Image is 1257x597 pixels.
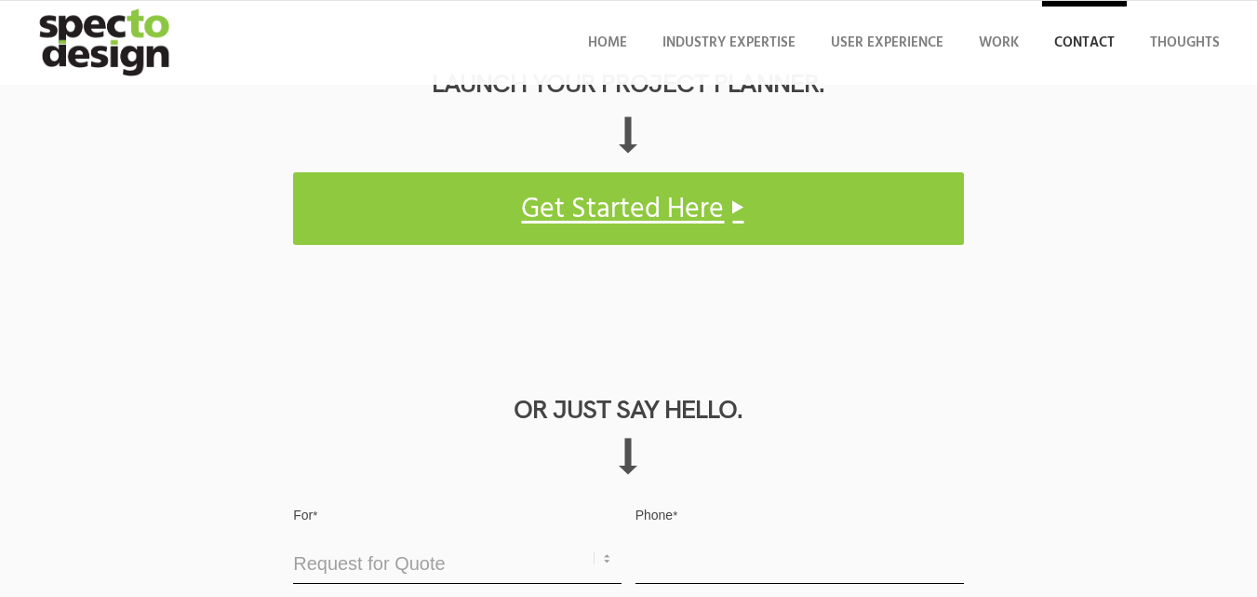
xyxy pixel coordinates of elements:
[635,500,964,534] label: Phone
[967,1,1031,85] a: Work
[293,500,622,534] label: For
[293,172,964,245] a: Get Started Here
[831,32,943,54] span: User Experience
[1054,32,1115,54] span: Contact
[1138,1,1232,85] a: Thoughts
[521,187,724,232] span: Get Started Here
[293,395,964,424] h2: Or Just Say Hello.
[25,1,187,85] img: specto-logo-2020
[588,32,627,54] span: Home
[819,1,956,85] a: User Experience
[576,1,639,85] a: Home
[650,1,808,85] a: Industry Expertise
[979,32,1019,54] span: Work
[1150,32,1220,54] span: Thoughts
[1042,1,1127,85] a: Contact
[662,32,796,54] span: Industry Expertise
[293,69,964,98] h2: Launch Your Project Planner.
